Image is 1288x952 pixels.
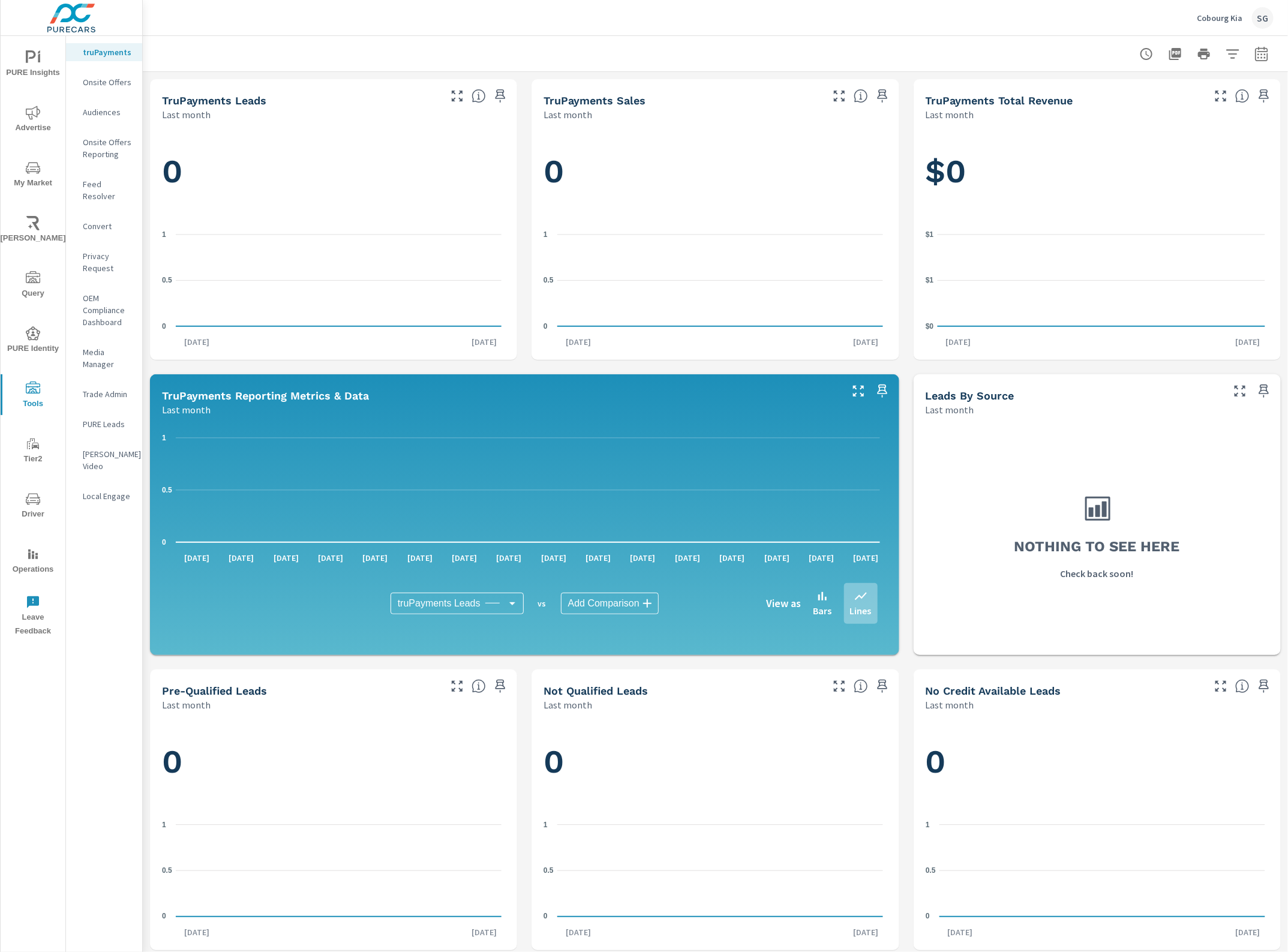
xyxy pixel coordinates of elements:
[1192,42,1216,66] button: Print Report
[1061,566,1134,581] p: Check back soon!
[926,403,974,417] p: Last month
[162,538,166,546] text: 0
[4,595,62,638] span: Leave Feedback
[557,926,599,938] p: [DATE]
[926,107,974,122] p: Last month
[66,43,142,61] div: truPayments
[544,866,554,875] text: 0.5
[4,216,62,245] span: [PERSON_NAME]
[1235,679,1250,693] span: A lead that has been submitted but has not gone through the credit application process.
[83,76,133,88] p: Onsite Offers
[926,698,974,712] p: Last month
[83,346,133,370] p: Media Manager
[176,552,218,564] p: [DATE]
[926,151,1269,192] h1: $0
[66,247,142,277] div: Privacy Request
[83,292,133,328] p: OEM Compliance Dashboard
[66,103,142,121] div: Audiences
[4,161,62,190] span: My Market
[939,926,981,938] p: [DATE]
[162,741,505,782] h1: 0
[544,230,548,239] text: 1
[83,490,133,502] p: Local Engage
[711,552,753,564] p: [DATE]
[544,107,592,122] p: Last month
[622,552,664,564] p: [DATE]
[845,336,887,348] p: [DATE]
[162,107,211,122] p: Last month
[66,385,142,403] div: Trade Admin
[666,552,708,564] p: [DATE]
[66,175,142,205] div: Feed Resolver
[399,552,441,564] p: [DATE]
[544,276,554,284] text: 0.5
[265,552,307,564] p: [DATE]
[533,552,575,564] p: [DATE]
[162,276,172,284] text: 0.5
[850,603,872,618] p: Lines
[162,912,166,921] text: 0
[1197,13,1242,23] p: Cobourg Kia
[873,86,892,106] span: Save this to your personalized report
[926,912,930,921] text: 0
[83,106,133,118] p: Audiences
[4,382,62,411] span: Tools
[4,326,62,356] span: PURE Identity
[83,220,133,232] p: Convert
[544,322,548,331] text: 0
[544,912,548,921] text: 0
[813,603,832,618] p: Bars
[83,418,133,430] p: PURE Leads
[162,821,166,829] text: 1
[544,684,648,697] h5: Not Qualified Leads
[162,486,172,494] text: 0.5
[830,677,849,696] button: Make Fullscreen
[4,50,62,80] span: PURE Insights
[162,389,369,402] h5: truPayments Reporting Metrics & Data
[66,487,142,505] div: Local Engage
[1014,536,1180,557] h3: Nothing to see here
[926,741,1269,782] h1: 0
[463,926,505,938] p: [DATE]
[926,684,1061,697] h5: No Credit Available Leads
[83,46,133,58] p: truPayments
[1163,42,1187,66] button: "Export Report to PDF"
[561,593,659,614] div: Add Comparison
[4,547,62,576] span: Operations
[1221,42,1245,66] button: Apply Filters
[66,217,142,235] div: Convert
[926,389,1014,402] h5: Leads By Source
[1211,677,1230,696] button: Make Fullscreen
[162,866,172,875] text: 0.5
[544,741,887,782] h1: 0
[830,86,849,106] button: Make Fullscreen
[162,684,267,697] h5: Pre-Qualified Leads
[1230,382,1250,401] button: Make Fullscreen
[568,597,640,609] span: Add Comparison
[83,136,133,160] p: Onsite Offers Reporting
[873,677,892,696] span: Save this to your personalized report
[1235,89,1250,103] span: Total revenue from sales matched to a truPayments lead. [Source: This data is sourced from the de...
[524,598,561,609] p: vs
[544,698,592,712] p: Last month
[162,322,166,331] text: 0
[448,86,467,106] button: Make Fullscreen
[162,230,166,239] text: 1
[398,597,481,609] span: truPayments Leads
[767,597,801,609] h6: View as
[491,677,510,696] span: Save this to your personalized report
[1254,677,1274,696] span: Save this to your personalized report
[354,552,396,564] p: [DATE]
[176,336,218,348] p: [DATE]
[1254,382,1274,401] span: Save this to your personalized report
[162,151,505,192] h1: 0
[845,926,887,938] p: [DATE]
[854,89,868,103] span: Number of sales matched to a truPayments lead. [Source: This data is sourced from the dealer's DM...
[854,679,868,693] span: A basic review has been done and has not approved the credit worthiness of the lead by the config...
[83,250,133,274] p: Privacy Request
[1227,926,1269,938] p: [DATE]
[800,552,842,564] p: [DATE]
[162,94,266,107] h5: truPayments Leads
[937,336,979,348] p: [DATE]
[1252,7,1274,29] div: SG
